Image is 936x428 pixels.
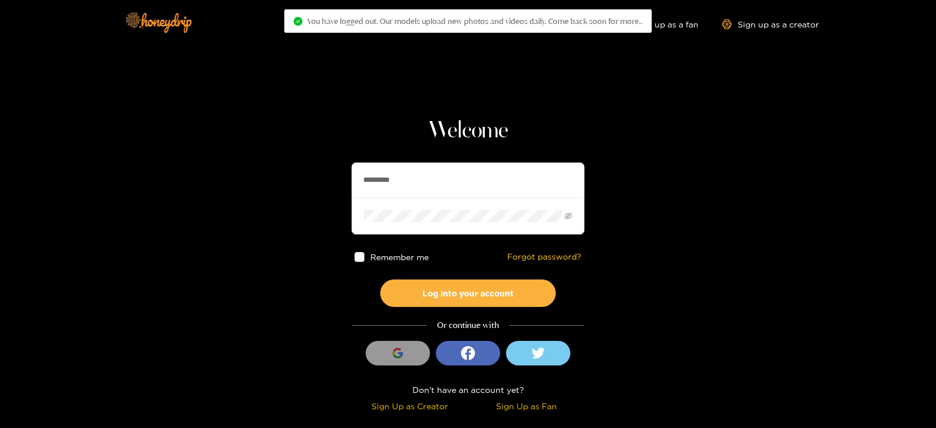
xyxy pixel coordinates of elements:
[370,253,429,261] span: Remember me
[507,252,581,262] a: Forgot password?
[352,117,584,145] h1: Welcome
[352,319,584,332] div: Or continue with
[722,19,819,29] a: Sign up as a creator
[355,399,465,413] div: Sign Up as Creator
[565,212,572,220] span: eye-invisible
[307,16,642,26] span: You have logged out. Our models upload new photos and videos daily. Come back soon for more..
[352,383,584,396] div: Don't have an account yet?
[618,19,698,29] a: Sign up as a fan
[294,17,302,26] span: check-circle
[471,399,581,413] div: Sign Up as Fan
[380,279,556,307] button: Log into your account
